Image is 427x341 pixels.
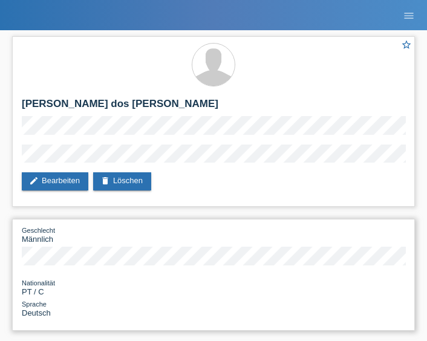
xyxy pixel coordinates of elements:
[93,172,151,190] a: deleteLöschen
[22,287,44,296] span: Portugal / C / 01.03.1997
[22,300,47,308] span: Sprache
[22,172,88,190] a: editBearbeiten
[22,98,405,116] h2: [PERSON_NAME] dos [PERSON_NAME]
[29,176,39,186] i: edit
[22,308,51,317] span: Deutsch
[22,279,55,287] span: Nationalität
[401,39,412,50] i: star_border
[403,10,415,22] i: menu
[22,226,405,244] div: Männlich
[401,39,412,52] a: star_border
[397,11,421,19] a: menu
[22,227,55,234] span: Geschlecht
[100,176,110,186] i: delete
